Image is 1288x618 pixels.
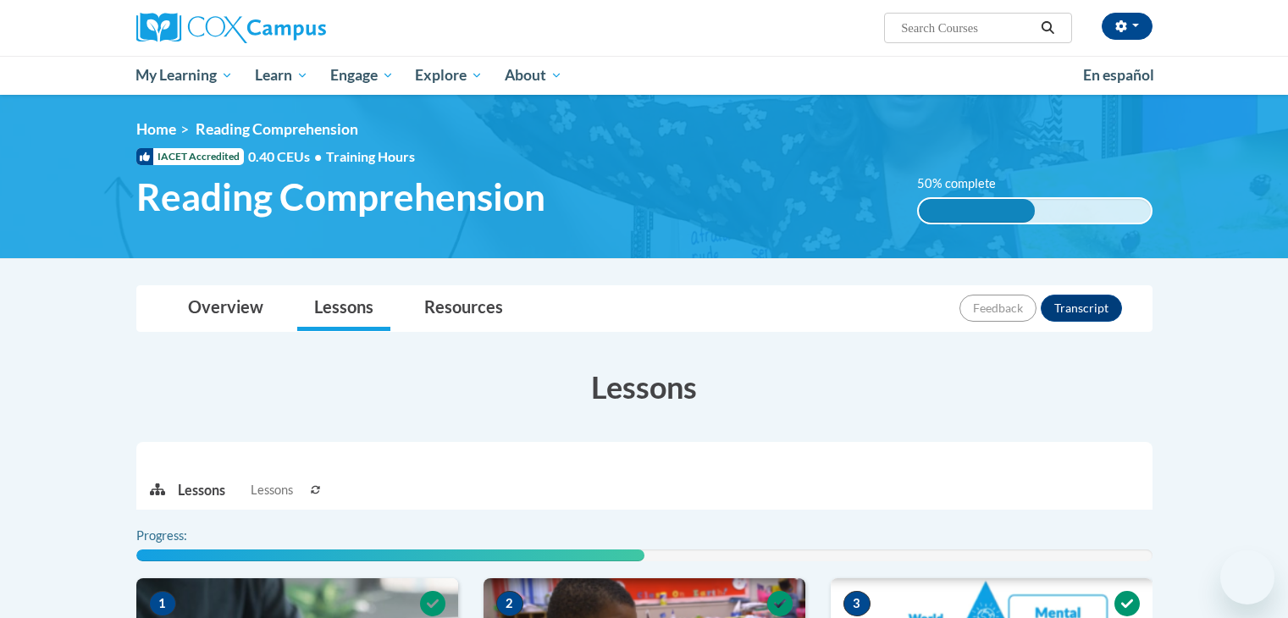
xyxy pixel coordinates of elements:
a: Home [136,120,176,138]
img: Cox Campus [136,13,326,43]
span: 1 [149,591,176,616]
span: 2 [496,591,523,616]
a: Overview [171,286,280,331]
a: Cox Campus [136,13,458,43]
a: Lessons [297,286,390,331]
a: About [494,56,573,95]
span: Training Hours [326,148,415,164]
span: 0.40 CEUs [248,147,326,166]
span: Explore [415,65,483,86]
span: 3 [843,591,871,616]
input: Search Courses [899,18,1035,38]
span: About [505,65,562,86]
h3: Lessons [136,366,1153,408]
span: My Learning [135,65,233,86]
div: 50% complete [919,199,1035,223]
span: Reading Comprehension [196,120,358,138]
button: Search [1035,18,1060,38]
span: Reading Comprehension [136,174,545,219]
span: Engage [330,65,394,86]
iframe: Button to launch messaging window [1220,550,1274,604]
span: Lessons [251,481,293,499]
div: Main menu [111,56,1178,95]
button: Account Settings [1102,13,1153,40]
label: 50% complete [917,174,1014,193]
span: IACET Accredited [136,148,244,165]
span: Learn [255,65,308,86]
a: Engage [319,56,405,95]
span: En español [1083,66,1154,84]
label: Progress: [136,527,234,545]
button: Transcript [1041,295,1122,322]
p: Lessons [178,481,225,499]
a: En español [1072,58,1165,93]
a: Resources [407,286,520,331]
button: Feedback [959,295,1036,322]
a: My Learning [125,56,245,95]
a: Explore [404,56,494,95]
a: Learn [244,56,319,95]
span: • [314,148,322,164]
